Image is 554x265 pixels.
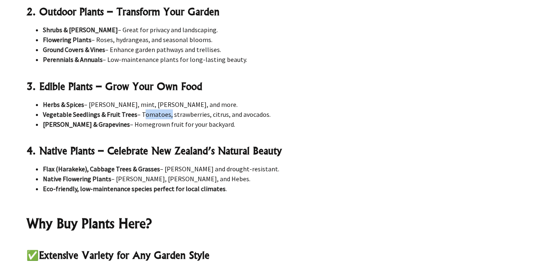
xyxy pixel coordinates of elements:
[26,144,282,157] strong: 4. Native Plants – Celebrate New Zealand’s Natural Beauty
[43,165,160,173] strong: Flax (Harakeke), Cabbage Trees & Grasses
[43,164,528,174] li: – [PERSON_NAME] and drought-resistant.
[43,174,528,184] li: – [PERSON_NAME], [PERSON_NAME], and Hebes.
[43,185,226,193] strong: Eco-friendly, low-maintenance species perfect for local climates
[43,109,528,119] li: – Tomatoes, strawberries, citrus, and avocados.
[43,110,137,118] strong: Vegetable Seedlings & Fruit Trees
[26,215,152,232] strong: Why Buy Plants Here?
[43,100,84,109] strong: Herbs & Spices
[43,99,528,109] li: – [PERSON_NAME], mint, [PERSON_NAME], and more.
[43,184,528,194] li: .
[43,35,92,44] strong: Flowering Plants
[43,55,103,64] strong: Perennials & Annuals
[43,45,528,54] li: – Enhance garden pathways and trellises.
[26,80,202,92] strong: 3. Edible Plants – Grow Your Own Food
[43,54,528,64] li: – Low-maintenance plants for long-lasting beauty.
[43,120,130,128] strong: [PERSON_NAME] & Grapevines
[43,175,111,183] strong: Native Flowering Plants
[43,35,528,45] li: – Roses, hydrangeas, and seasonal blooms.
[43,119,528,129] li: – Homegrown fruit for your backyard.
[43,45,105,54] strong: Ground Covers & Vines
[26,248,528,262] h3: ✅
[43,25,528,35] li: – Great for privacy and landscaping.
[43,26,118,34] strong: Shrubs & [PERSON_NAME]
[39,249,210,261] strong: Extensive Variety for Any Garden Style
[26,5,219,18] strong: 2. Outdoor Plants – Transform Your Garden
